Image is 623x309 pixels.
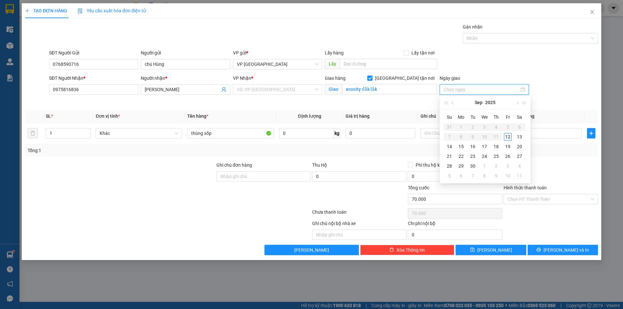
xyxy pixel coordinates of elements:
td: 2025-09-27 [514,151,525,161]
span: Tên hàng [187,113,208,119]
td: 2025-10-07 [467,171,479,181]
button: delete [28,128,38,138]
span: Lấy tận nơi [409,49,437,56]
td: 2025-10-01 [479,161,490,171]
td: 2025-09-16 [467,142,479,151]
span: Tổng cước [408,185,429,190]
div: 18 [492,143,500,150]
td: 2025-09-14 [444,142,455,151]
span: Định lượng [298,113,321,119]
td: 2025-10-06 [455,171,467,181]
button: Close [583,3,601,21]
td: 2025-09-23 [467,151,479,161]
span: VP Tuy Hòa [237,59,318,69]
span: save [470,247,475,253]
td: 2025-09-29 [455,161,467,171]
th: Sa [514,112,525,122]
td: 2025-10-08 [479,171,490,181]
input: Ghi Chú [421,128,507,138]
button: deleteXóa Thông tin [360,245,455,255]
div: VP gửi [233,49,322,56]
input: Ngày giao [444,86,519,93]
div: 12 [504,133,512,141]
div: SĐT Người Nhận [49,75,138,82]
input: Ghi chú đơn hàng [216,171,311,182]
div: 26 [504,152,512,160]
div: 5 [446,172,453,180]
td: 2025-10-11 [514,171,525,181]
img: icon [78,8,83,14]
div: 16 [469,143,477,150]
div: 9 [492,172,500,180]
div: 17 [481,143,488,150]
span: Thu Hộ [312,162,327,168]
button: printer[PERSON_NAME] và In [528,245,598,255]
th: Ghi chú [418,110,509,123]
span: Khác [100,128,178,138]
label: Ngày giao [440,76,460,81]
button: save[PERSON_NAME] [456,245,526,255]
label: Ghi chú đơn hàng [216,162,252,168]
div: 11 [516,172,523,180]
div: 25 [492,152,500,160]
label: Hình thức thanh toán [504,185,547,190]
td: 2025-09-21 [444,151,455,161]
td: 2025-09-24 [479,151,490,161]
div: 20 [516,143,523,150]
button: [PERSON_NAME] [264,245,359,255]
div: Chi phí nội bộ [408,220,502,230]
th: Th [490,112,502,122]
div: 19 [504,143,512,150]
span: Giá trị hàng [346,113,370,119]
span: delete [389,247,394,253]
li: VP VP [GEOGRAPHIC_DATA] [3,28,45,49]
th: Tu [467,112,479,122]
span: [PERSON_NAME] [294,246,329,254]
button: plus [587,128,595,138]
div: 15 [457,143,465,150]
span: Giao hàng [325,76,346,81]
td: 2025-10-04 [514,161,525,171]
div: Chưa thanh toán [311,208,407,220]
div: 13 [516,133,523,141]
th: Su [444,112,455,122]
span: [PERSON_NAME] [477,246,512,254]
input: Giao tận nơi [342,84,437,94]
span: Lấy [325,59,340,69]
button: 2025 [485,96,495,109]
div: 14 [446,143,453,150]
td: 2025-09-18 [490,142,502,151]
td: 2025-09-13 [514,132,525,142]
div: 3 [504,162,512,170]
td: 2025-09-15 [455,142,467,151]
span: kg [334,128,340,138]
td: 2025-09-20 [514,142,525,151]
div: 23 [469,152,477,160]
div: 10 [504,172,512,180]
div: 8 [481,172,488,180]
div: 30 [469,162,477,170]
span: plus [587,131,595,136]
div: 1 [481,162,488,170]
td: 2025-09-22 [455,151,467,161]
input: Dọc đường [340,59,437,69]
span: Đơn vị tính [96,113,120,119]
input: VD: Bàn, Ghế [187,128,274,138]
div: Tổng: 1 [28,147,240,154]
input: 0 [346,128,415,138]
label: Gán nhãn [463,24,483,30]
span: Lấy hàng [325,50,344,55]
div: Người nhận [141,75,230,82]
span: [GEOGRAPHIC_DATA] tận nơi [373,75,437,82]
div: 29 [457,162,465,170]
span: [PERSON_NAME] và In [544,246,589,254]
th: Mo [455,112,467,122]
span: user-add [221,87,226,92]
span: close [590,9,595,15]
span: VP Nhận [233,76,251,81]
div: 22 [457,152,465,160]
div: 24 [481,152,488,160]
input: Nhập ghi chú [312,230,407,240]
span: Phí thu hộ khách nhận trả [413,161,471,169]
span: Yêu cầu xuất hóa đơn điện tử [78,8,146,13]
